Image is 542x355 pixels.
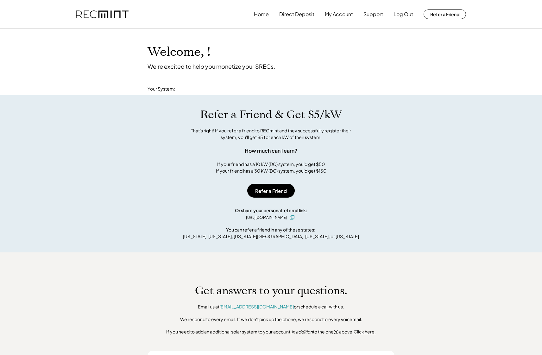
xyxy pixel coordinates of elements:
button: Refer a Friend [247,184,295,198]
button: click to copy [288,214,296,221]
h1: Welcome, ! [148,45,227,60]
div: Email us at or . [198,304,344,310]
em: in addition [292,329,313,334]
h1: Get answers to your questions. [195,284,347,297]
button: Support [363,8,383,21]
div: Your System: [148,86,175,92]
button: Log Out [394,8,413,21]
button: Home [254,8,269,21]
div: We respond to every email. If we don't pick up the phone, we respond to every voicemail. [180,316,362,323]
h1: Refer a Friend & Get $5/kW [200,108,342,121]
button: Refer a Friend [424,10,466,19]
img: recmint-logotype%403x.png [76,10,129,18]
div: [URL][DOMAIN_NAME] [246,215,287,220]
a: schedule a call with us [298,304,343,309]
div: If you need to add an additional solar system to your account, to the one(s) above, [166,329,376,335]
a: [EMAIL_ADDRESS][DOMAIN_NAME] [219,304,294,309]
div: Or share your personal referral link: [235,207,307,214]
button: My Account [325,8,353,21]
div: If your friend has a 10 kW (DC) system, you'd get $50 If your friend has a 30 kW (DC) system, you... [216,161,326,174]
u: Click here. [354,329,376,334]
div: You can refer a friend in any of these states: [US_STATE], [US_STATE], [US_STATE][GEOGRAPHIC_DATA... [183,226,359,240]
div: That's right! If you refer a friend to RECmint and they successfully register their system, you'l... [184,127,358,141]
button: Direct Deposit [279,8,314,21]
div: We're excited to help you monetize your SRECs. [148,63,275,70]
div: How much can I earn? [245,147,297,155]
